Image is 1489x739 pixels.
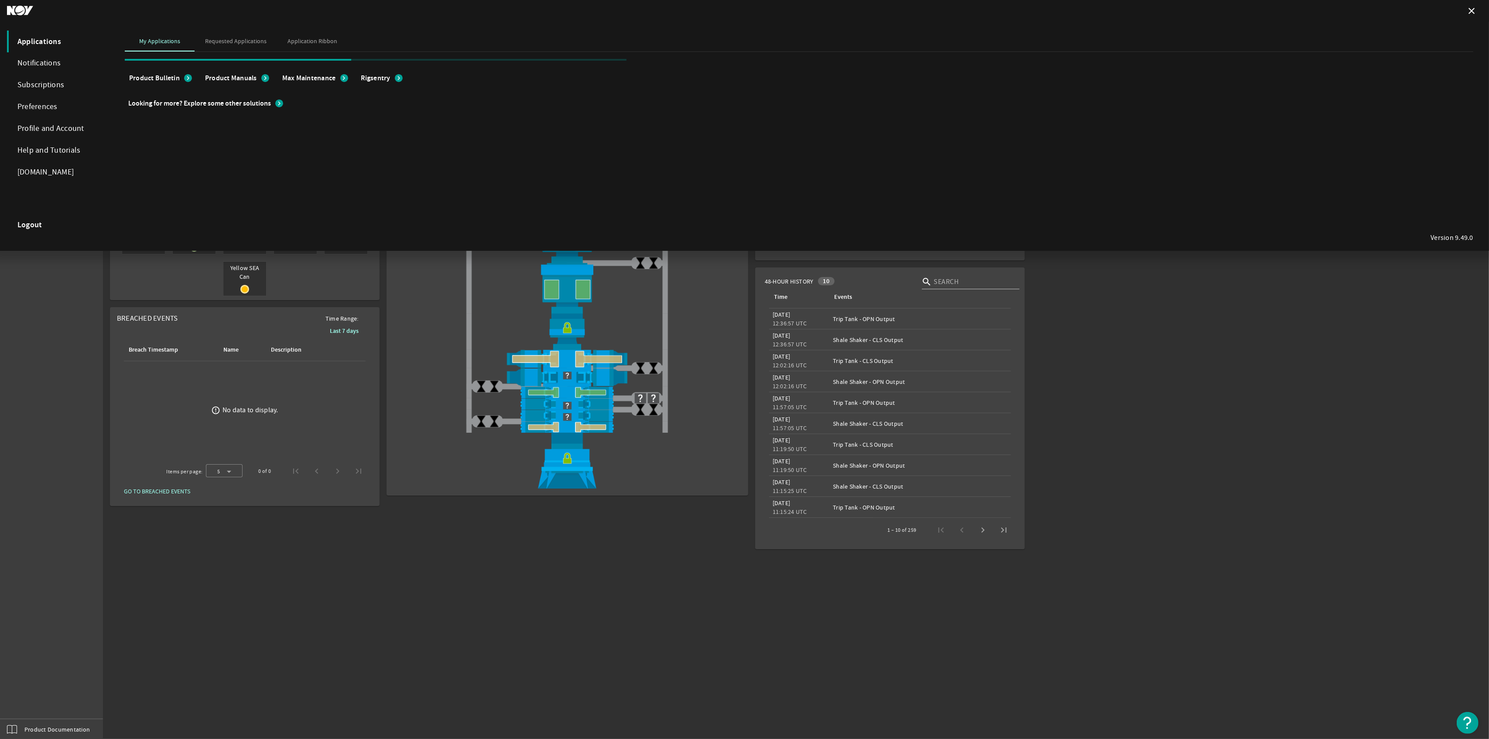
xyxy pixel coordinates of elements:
[139,38,180,44] span: My Applications
[205,38,267,44] span: Requested Applications
[275,99,283,107] mat-icon: chevron_right
[395,74,403,82] mat-icon: chevron_right
[7,74,107,96] div: Subscriptions
[129,74,180,82] span: Product Bulletin
[17,220,42,229] strong: Logout
[1457,712,1479,734] button: Open Resource Center
[7,96,107,118] div: Preferences
[7,140,107,161] div: Help and Tutorials
[7,118,107,140] div: Profile and Account
[361,74,390,82] span: Rigsentry
[205,74,257,82] span: Product Manuals
[282,74,336,82] span: Max Maintenance
[340,74,348,82] mat-icon: chevron_right
[128,99,271,108] b: Looking for more? Explore some other solutions
[1431,233,1474,242] div: Version 9.49.0
[184,74,192,82] mat-icon: chevron_right
[288,38,337,44] span: Application Ribbon
[7,52,107,74] div: Notifications
[125,96,288,111] button: Looking for more? Explore some other solutions
[7,31,107,52] div: Applications
[261,74,269,82] mat-icon: chevron_right
[7,161,107,183] a: [DOMAIN_NAME]
[1466,6,1477,16] mat-icon: close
